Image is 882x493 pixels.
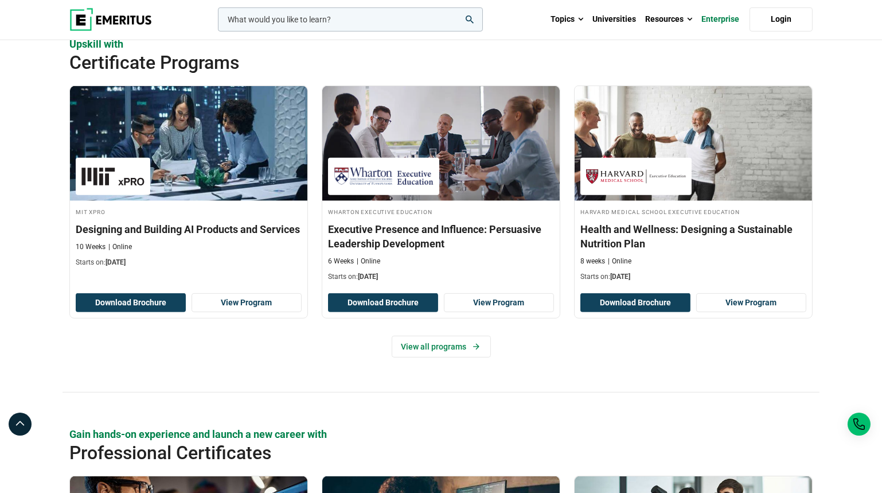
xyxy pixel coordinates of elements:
p: 8 weeks [580,257,605,266]
a: View all programs [392,336,491,358]
p: Upskill with [69,37,813,51]
span: [DATE] [106,258,126,266]
input: woocommerce-product-search-field-0 [218,7,483,32]
span: [DATE] [358,273,378,281]
img: Wharton Executive Education [334,164,434,189]
h4: Wharton Executive Education [328,207,554,216]
p: 10 Weeks [76,242,106,252]
img: Health and Wellness: Designing a Sustainable Nutrition Plan | Online Healthcare Course [575,86,812,201]
h2: Professional Certificates [69,441,738,464]
p: Starts on: [76,258,302,267]
button: Download Brochure [580,293,690,313]
p: Online [608,257,631,266]
p: Starts on: [328,272,554,282]
a: Healthcare Course by Harvard Medical School Executive Education - October 30, 2025 Harvard Medica... [575,86,812,288]
a: View Program [696,293,806,313]
img: Designing and Building AI Products and Services | Online AI and Machine Learning Course [70,86,307,201]
p: Online [357,257,380,266]
span: [DATE] [610,273,630,281]
a: AI and Machine Learning Course by MIT xPRO - October 9, 2025 MIT xPRO MIT xPRO Designing and Buil... [70,86,307,273]
h2: Certificate Programs [69,51,738,74]
a: View Program [444,293,554,313]
a: View Program [192,293,302,313]
a: Leadership Course by Wharton Executive Education - October 22, 2025 Wharton Executive Education W... [322,86,560,288]
h3: Executive Presence and Influence: Persuasive Leadership Development [328,222,554,251]
button: Download Brochure [328,293,438,313]
p: 6 Weeks [328,257,354,266]
h3: Health and Wellness: Designing a Sustainable Nutrition Plan [580,222,806,251]
h3: Designing and Building AI Products and Services [76,222,302,236]
img: Harvard Medical School Executive Education [586,164,686,189]
p: Online [108,242,132,252]
img: MIT xPRO [81,164,145,189]
p: Gain hands-on experience and launch a new career with [69,427,813,441]
button: Download Brochure [76,293,186,313]
p: Starts on: [580,272,806,282]
a: Login [750,7,813,32]
h4: Harvard Medical School Executive Education [580,207,806,216]
img: Executive Presence and Influence: Persuasive Leadership Development | Online Leadership Course [322,86,560,201]
h4: MIT xPRO [76,207,302,216]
